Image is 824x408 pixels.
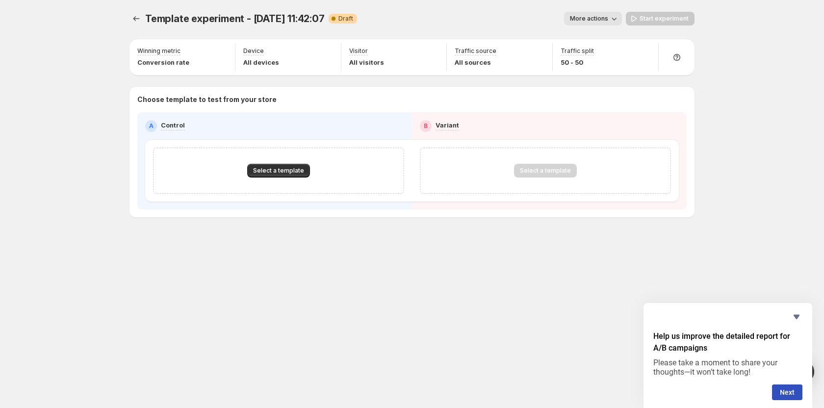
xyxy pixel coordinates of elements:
[455,47,496,55] p: Traffic source
[349,47,368,55] p: Visitor
[436,120,459,130] p: Variant
[570,15,608,23] span: More actions
[253,167,304,175] span: Select a template
[247,164,310,178] button: Select a template
[791,311,802,323] button: Hide survey
[243,57,279,67] p: All devices
[349,57,384,67] p: All visitors
[145,13,325,25] span: Template experiment - [DATE] 11:42:07
[161,120,185,130] p: Control
[653,311,802,400] div: Help us improve the detailed report for A/B campaigns
[424,122,428,130] h2: B
[338,15,353,23] span: Draft
[149,122,154,130] h2: A
[455,57,496,67] p: All sources
[243,47,264,55] p: Device
[137,57,189,67] p: Conversion rate
[129,12,143,25] button: Experiments
[561,57,594,67] p: 50 - 50
[653,331,802,354] h2: Help us improve the detailed report for A/B campaigns
[653,358,802,377] p: Please take a moment to share your thoughts—it won’t take long!
[561,47,594,55] p: Traffic split
[772,384,802,400] button: Next question
[137,95,687,104] p: Choose template to test from your store
[137,47,180,55] p: Winning metric
[564,12,622,25] button: More actions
